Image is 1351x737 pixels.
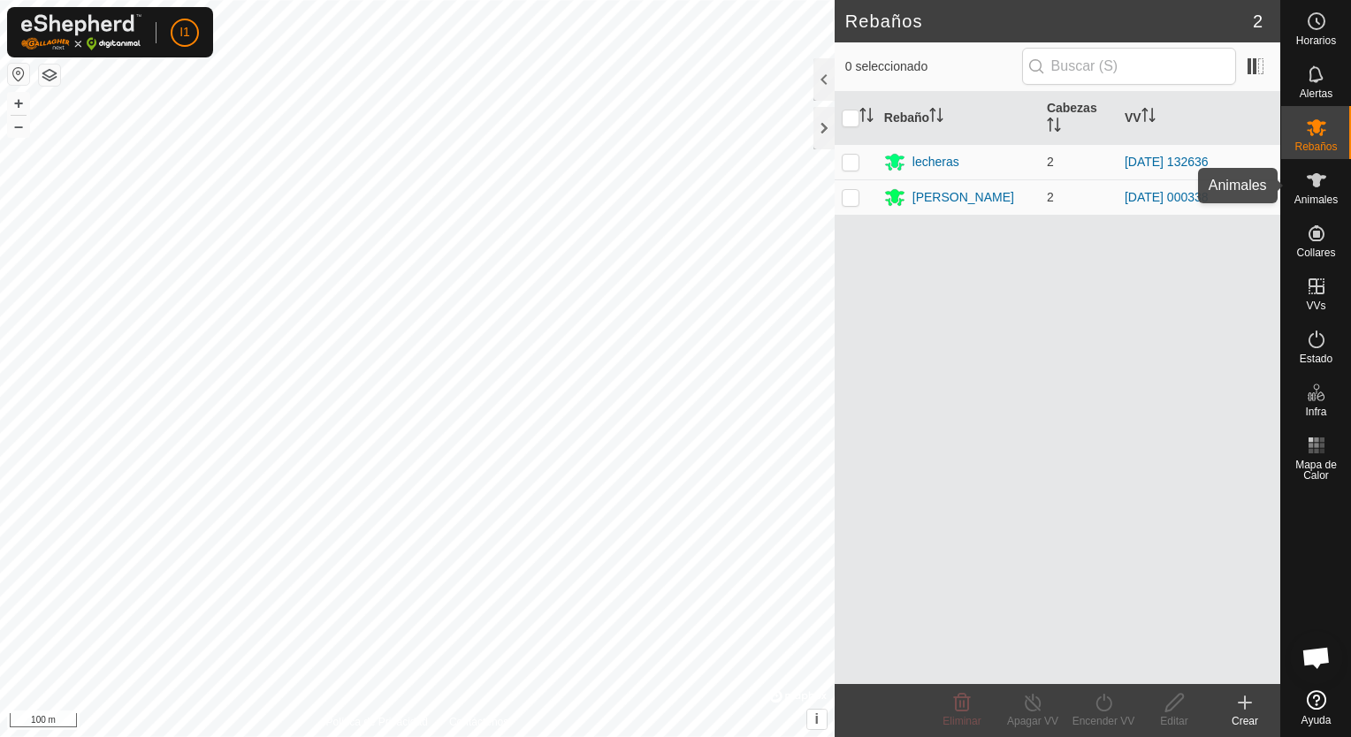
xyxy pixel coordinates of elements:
input: Buscar (S) [1022,48,1236,85]
span: 0 seleccionado [845,57,1022,76]
span: Rebaños [1294,141,1337,152]
button: i [807,710,827,729]
span: i [815,711,819,726]
span: Horarios [1296,35,1336,46]
button: Capas del Mapa [39,65,60,86]
span: Mapa de Calor [1286,460,1347,481]
span: 2 [1047,155,1054,169]
span: Collares [1296,247,1335,258]
div: Encender VV [1068,713,1139,729]
h2: Rebaños [845,11,1253,32]
span: Alertas [1300,88,1332,99]
p-sorticon: Activar para ordenar [929,110,943,125]
a: [DATE] 000338 [1125,190,1209,204]
span: Eliminar [943,715,981,727]
p-sorticon: Activar para ordenar [1141,110,1156,125]
button: + [8,93,29,114]
img: Logo Gallagher [21,14,141,50]
span: 2 [1253,8,1263,34]
a: Política de Privacidad [325,714,427,730]
th: VV [1118,92,1280,145]
span: Infra [1305,406,1326,417]
a: Ayuda [1281,683,1351,733]
a: Contáctenos [449,714,508,730]
div: Editar [1139,713,1210,729]
div: [PERSON_NAME] [912,188,1014,207]
button: Restablecer Mapa [8,64,29,85]
div: Apagar VV [997,713,1068,729]
span: VVs [1306,300,1325,311]
span: 2 [1047,190,1054,204]
p-sorticon: Activar para ordenar [859,110,874,125]
button: – [8,116,29,137]
span: I1 [179,23,190,42]
p-sorticon: Activar para ordenar [1047,120,1061,134]
div: Chat abierto [1290,631,1343,684]
span: Animales [1294,194,1338,205]
span: Ayuda [1301,715,1332,726]
div: Crear [1210,713,1280,729]
th: Cabezas [1040,92,1118,145]
th: Rebaño [877,92,1040,145]
a: [DATE] 132636 [1125,155,1209,169]
div: lecheras [912,153,959,171]
span: Estado [1300,353,1332,364]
